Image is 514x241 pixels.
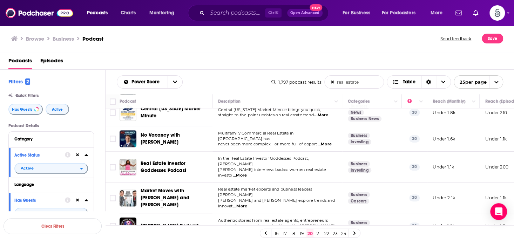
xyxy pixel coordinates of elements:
span: More [431,8,442,18]
button: Has Guests [8,104,43,115]
a: 19 [298,229,305,237]
p: Under 1.1k [485,195,507,201]
button: Active [46,104,69,115]
div: Reach (Monthly) [433,97,465,105]
span: ...More [233,204,247,209]
button: Column Actions [392,97,400,106]
div: Sort Direction [421,76,436,88]
a: Business [348,220,370,226]
p: 30 [409,194,420,201]
a: 23 [332,229,339,237]
span: Active [52,108,63,111]
button: Open AdvancedNew [287,9,323,17]
a: 22 [323,229,330,237]
img: Market Moves with Mark and Jeff [120,190,136,206]
span: In the Real Estate Investor Goddesses Podcast, [PERSON_NAME] [218,156,309,166]
input: Search podcasts, credits, & more... [207,7,265,19]
span: Active [21,166,34,170]
span: straight-to-the-point updates on real estate trend [218,112,314,117]
span: No Vacancy with [PERSON_NAME] [141,132,180,145]
span: 2 [25,78,30,85]
img: No Vacancy with Taylor Avakian [120,130,136,147]
h2: filter dropdown [14,163,88,174]
a: Business News [348,116,381,122]
span: never been more complex—or more full of opport [218,142,317,146]
span: Toggle select row [110,195,116,201]
div: Description [218,97,241,105]
span: 25 per page [454,77,487,88]
span: Table [403,80,415,84]
span: Ctrl K [265,8,282,18]
a: Business [348,133,370,138]
span: Toggle select row [110,164,116,170]
div: Category [14,137,83,142]
span: New [310,4,322,11]
p: Under 2.1k [433,195,455,201]
img: Central Kentucky Market Minute [120,104,136,121]
div: 1,797 podcast results [271,80,322,85]
button: open menu [144,7,183,19]
a: Podcasts [8,55,32,69]
span: Charts [121,8,136,18]
button: Save [482,34,503,43]
div: Search podcasts, credits, & more... [195,5,335,21]
span: Authentic stories from real estate agents, entrepreneurs [218,218,328,223]
p: Under 1.1k [485,136,507,142]
span: Real estate market experts and business leaders [PERSON_NAME] [218,187,312,197]
p: Under 1.6k [433,136,455,142]
p: 30 [409,164,420,171]
img: Troy Kearns Podcast [120,218,136,234]
span: For Podcasters [382,8,415,18]
button: open menu [168,76,182,88]
span: Podcasts [87,8,108,18]
a: 24 [340,229,347,237]
a: 16 [273,229,280,237]
button: Column Actions [417,97,425,106]
div: Language [14,182,83,187]
span: [PERSON_NAME] Podcast [141,223,199,229]
h2: Filters [8,78,30,85]
button: Language [14,180,88,189]
div: Power Score [407,97,417,105]
span: Market Moves with [PERSON_NAME] and [PERSON_NAME] [141,188,189,208]
h3: Podcast [82,35,103,42]
a: Careers [348,198,369,204]
a: 20 [306,229,313,237]
div: Has Guests [14,198,60,203]
button: Send feedback [438,34,473,43]
a: Business [348,161,370,167]
a: [PERSON_NAME] Podcast [141,222,199,229]
a: Browse [26,35,44,42]
button: Category [14,135,88,143]
a: No Vacancy with [PERSON_NAME] [141,132,210,146]
span: Power Score [131,80,162,84]
img: User Profile [489,5,505,21]
button: open menu [117,80,168,84]
span: Quick Filters [15,93,39,98]
h2: Choose List sort [117,75,183,89]
button: open menu [14,208,88,219]
a: 17 [281,229,288,237]
button: Active Status [14,151,65,159]
button: Has Guests [14,196,65,205]
button: open menu [82,7,117,19]
span: ...More [314,112,328,118]
img: Podchaser - Follow, Share and Rate Podcasts [6,6,73,20]
span: [PERSON_NAME] interviews badass women real estate investo [218,167,326,178]
a: Show notifications dropdown [470,7,481,19]
span: Central [US_STATE] Market Minute brings you quick, [218,107,321,112]
button: open menu [338,7,379,19]
span: For Business [343,8,370,18]
span: Multifamily Commercial Real Estate in [GEOGRAPHIC_DATA] has [218,131,293,141]
span: [PERSON_NAME] and [PERSON_NAME] explore trends and innovat [218,198,335,208]
img: Real Estate Investor Goddesses Podcast [120,159,136,175]
span: ...More [317,142,331,147]
span: Open Advanced [290,11,319,15]
button: Column Actions [332,97,340,106]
